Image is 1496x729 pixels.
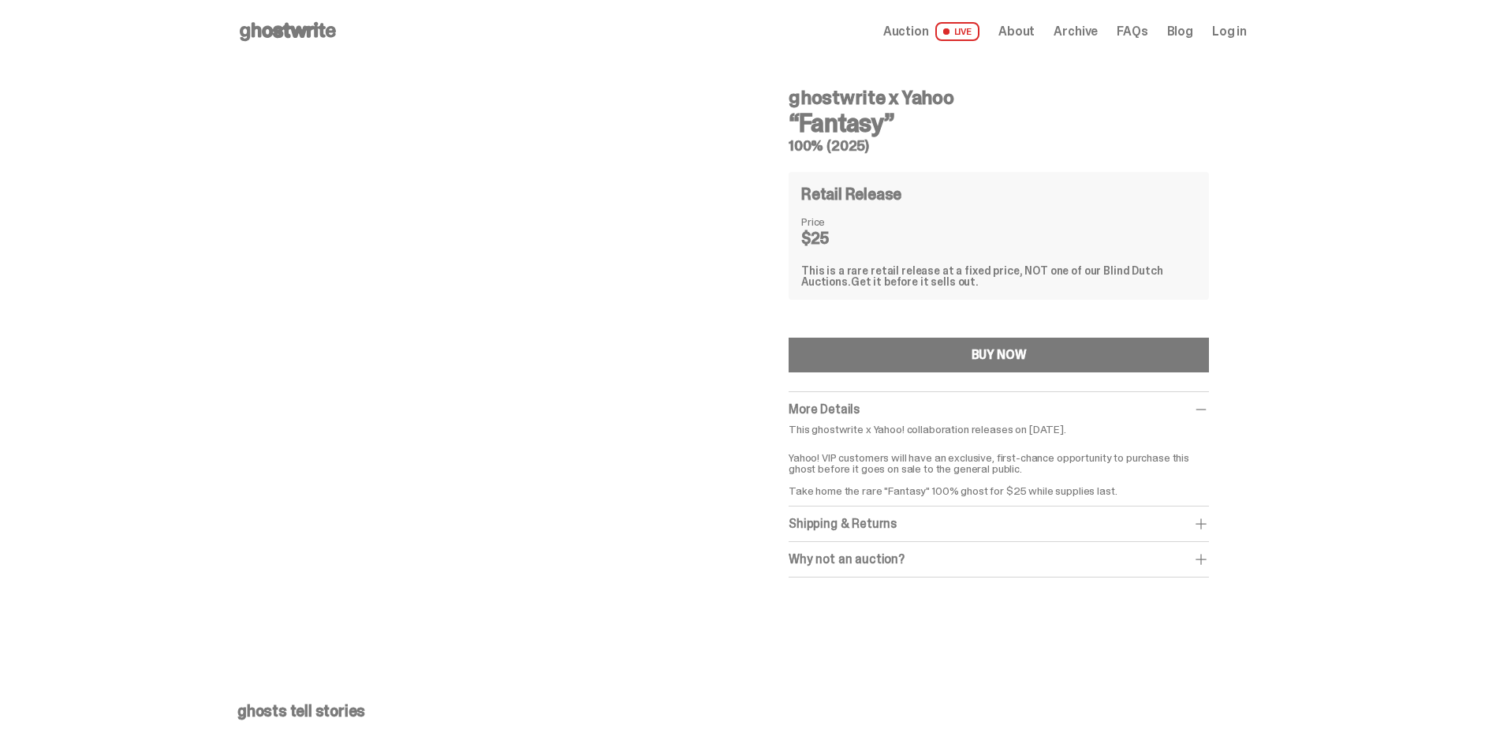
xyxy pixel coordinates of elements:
[789,338,1209,372] button: BUY NOW
[801,230,880,246] dd: $25
[801,216,880,227] dt: Price
[851,275,979,289] span: Get it before it sells out.
[1117,25,1147,38] a: FAQs
[789,110,1209,136] h3: “Fantasy”
[1167,25,1193,38] a: Blog
[883,22,979,41] a: Auction LIVE
[1054,25,1098,38] a: Archive
[883,25,929,38] span: Auction
[972,349,1027,361] div: BUY NOW
[789,551,1209,567] div: Why not an auction?
[789,88,1209,107] h4: ghostwrite x Yahoo
[237,703,1247,719] p: ghosts tell stories
[789,139,1209,153] h5: 100% (2025)
[789,516,1209,532] div: Shipping & Returns
[789,441,1209,496] p: Yahoo! VIP customers will have an exclusive, first-chance opportunity to purchase this ghost befo...
[789,401,860,417] span: More Details
[801,265,1196,287] div: This is a rare retail release at a fixed price, NOT one of our Blind Dutch Auctions.
[789,424,1209,435] p: This ghostwrite x Yahoo! collaboration releases on [DATE].
[935,22,980,41] span: LIVE
[998,25,1035,38] a: About
[801,186,901,202] h4: Retail Release
[1212,25,1247,38] a: Log in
